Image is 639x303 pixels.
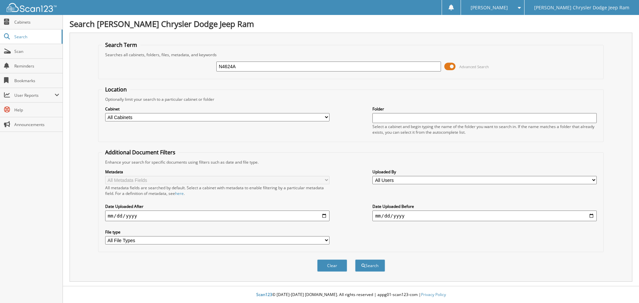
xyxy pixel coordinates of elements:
[105,204,329,209] label: Date Uploaded After
[175,191,184,196] a: here
[471,6,508,10] span: [PERSON_NAME]
[105,169,329,175] label: Metadata
[14,49,59,54] span: Scan
[102,86,130,93] legend: Location
[63,287,639,303] div: © [DATE]-[DATE] [DOMAIN_NAME]. All rights reserved | appg01-scan123-com |
[102,41,140,49] legend: Search Term
[14,107,59,113] span: Help
[14,34,58,40] span: Search
[14,92,55,98] span: User Reports
[372,169,597,175] label: Uploaded By
[372,204,597,209] label: Date Uploaded Before
[355,259,385,272] button: Search
[606,271,639,303] iframe: Chat Widget
[102,159,600,165] div: Enhance your search for specific documents using filters such as date and file type.
[7,3,57,12] img: scan123-logo-white.svg
[105,211,329,221] input: start
[534,6,629,10] span: [PERSON_NAME] Chrysler Dodge Jeep Ram
[102,149,179,156] legend: Additional Document Filters
[105,229,329,235] label: File type
[105,106,329,112] label: Cabinet
[256,292,272,297] span: Scan123
[14,122,59,127] span: Announcements
[421,292,446,297] a: Privacy Policy
[317,259,347,272] button: Clear
[372,106,597,112] label: Folder
[372,124,597,135] div: Select a cabinet and begin typing the name of the folder you want to search in. If the name match...
[14,19,59,25] span: Cabinets
[372,211,597,221] input: end
[14,63,59,69] span: Reminders
[105,185,329,196] div: All metadata fields are searched by default. Select a cabinet with metadata to enable filtering b...
[102,52,600,58] div: Searches all cabinets, folders, files, metadata, and keywords
[459,64,489,69] span: Advanced Search
[14,78,59,83] span: Bookmarks
[102,96,600,102] div: Optionally limit your search to a particular cabinet or folder
[70,18,632,29] h1: Search [PERSON_NAME] Chrysler Dodge Jeep Ram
